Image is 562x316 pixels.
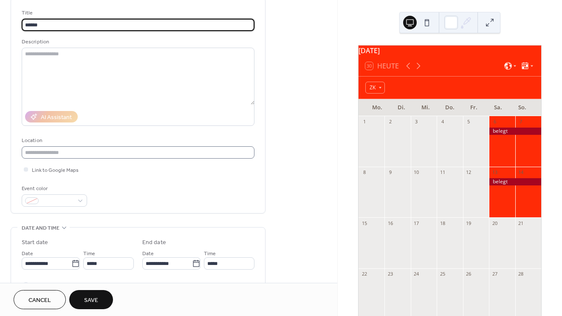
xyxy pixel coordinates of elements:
div: Sa. [486,99,510,116]
div: 5 [466,119,472,125]
div: 8 [361,169,367,176]
span: Link to Google Maps [32,166,79,175]
div: 14 [518,169,524,176]
div: 2 [387,119,393,125]
span: Time [83,249,95,258]
div: 28 [518,271,524,277]
div: Description [22,37,253,46]
div: End date [142,238,166,247]
div: Event color [22,184,85,193]
div: Di. [390,99,414,116]
button: Cancel [14,290,66,309]
button: Save [69,290,113,309]
div: 9 [387,169,393,176]
div: 21 [518,220,524,226]
div: [DATE] [359,46,541,56]
div: 7 [518,119,524,125]
span: Date [142,249,154,258]
div: Mo. [365,99,390,116]
div: 23 [387,271,393,277]
div: belegt [489,128,541,135]
span: Cancel [28,296,51,305]
div: 20 [491,220,498,226]
div: So. [510,99,534,116]
div: 16 [387,220,393,226]
span: Date [22,249,33,258]
div: Title [22,9,253,17]
div: Fr. [462,99,486,116]
div: 17 [413,220,420,226]
div: 12 [466,169,472,176]
div: Mi. [414,99,438,116]
div: 11 [439,169,446,176]
div: 27 [491,271,498,277]
div: 22 [361,271,367,277]
div: 24 [413,271,420,277]
div: 26 [466,271,472,277]
div: 10 [413,169,420,176]
div: 15 [361,220,367,226]
div: Do. [438,99,462,116]
div: 6 [491,119,498,125]
div: 13 [491,169,498,176]
span: Date and time [22,224,59,233]
div: 25 [439,271,446,277]
div: 18 [439,220,446,226]
div: 1 [361,119,367,125]
div: Location [22,136,253,145]
span: Time [204,249,216,258]
span: All day [32,281,47,290]
div: Start date [22,238,48,247]
div: belegt [489,178,541,185]
span: Save [84,296,98,305]
div: 4 [439,119,446,125]
div: 3 [413,119,420,125]
div: 19 [466,220,472,226]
